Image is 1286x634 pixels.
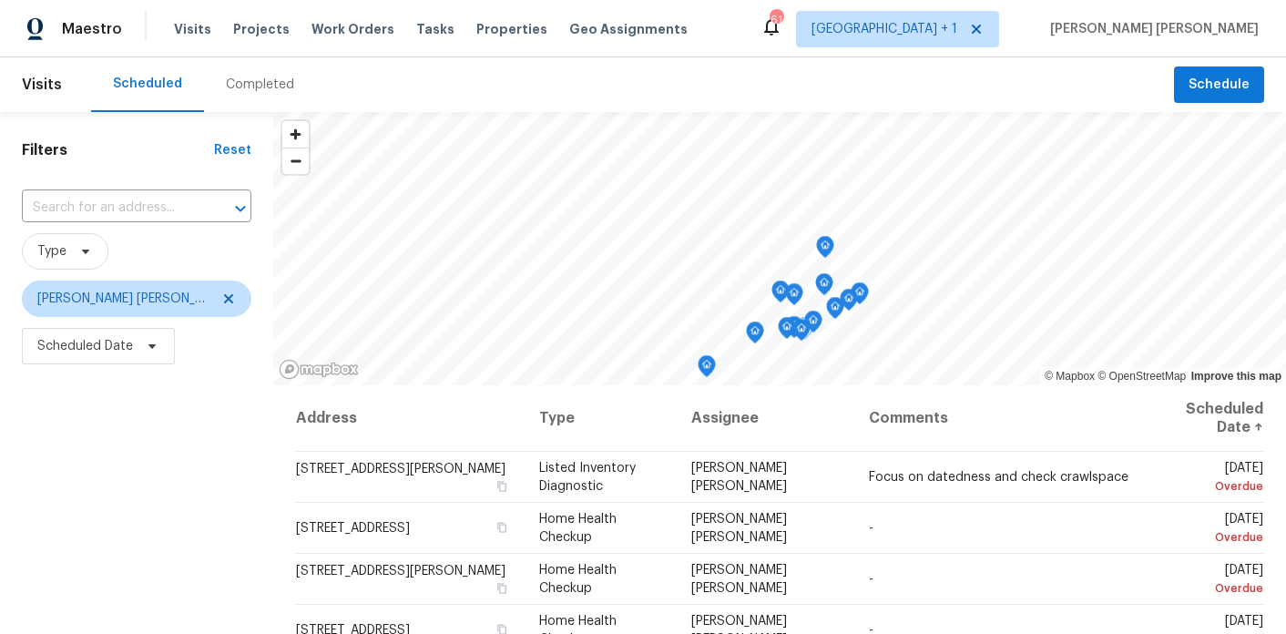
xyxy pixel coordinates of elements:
button: Copy Address [494,478,510,495]
th: Scheduled Date ↑ [1145,385,1264,452]
span: Projects [233,20,290,38]
div: Map marker [826,297,844,325]
span: [PERSON_NAME] [PERSON_NAME] [1043,20,1259,38]
div: Map marker [778,317,796,345]
span: Home Health Checkup [539,564,617,595]
span: Home Health Checkup [539,513,617,544]
span: Focus on datedness and check crawlspace [869,471,1128,484]
div: Map marker [792,319,811,347]
div: Overdue [1159,477,1263,496]
th: Address [295,385,525,452]
span: [PERSON_NAME] [PERSON_NAME] [691,513,787,544]
a: OpenStreetMap [1097,370,1186,383]
a: Mapbox homepage [279,359,359,380]
div: 61 [770,11,782,29]
a: Mapbox [1045,370,1095,383]
button: Schedule [1174,66,1264,104]
span: Tasks [416,23,454,36]
button: Open [228,196,253,221]
div: Map marker [804,311,822,339]
span: [DATE] [1159,513,1263,547]
span: [STREET_ADDRESS] [296,522,410,535]
canvas: Map [273,112,1286,385]
div: Map marker [851,282,869,311]
div: Overdue [1159,579,1263,598]
span: Zoom out [282,148,309,174]
div: Map marker [815,273,833,302]
span: [DATE] [1159,564,1263,598]
div: Scheduled [113,75,182,93]
div: Reset [214,141,251,159]
div: Map marker [785,316,803,344]
div: Map marker [698,355,716,383]
th: Type [525,385,677,452]
span: Listed Inventory Diagnostic [539,462,636,493]
span: Maestro [62,20,122,38]
div: Map marker [796,317,814,345]
span: [DATE] [1159,462,1263,496]
span: [STREET_ADDRESS][PERSON_NAME] [296,565,505,578]
span: Visits [22,65,62,105]
span: [PERSON_NAME] [PERSON_NAME] [691,564,787,595]
button: Copy Address [494,580,510,597]
th: Assignee [677,385,854,452]
a: Improve this map [1191,370,1281,383]
span: - [869,573,873,586]
span: Type [37,242,66,261]
span: Work Orders [311,20,394,38]
span: [PERSON_NAME] [PERSON_NAME] [37,290,209,308]
div: Map marker [746,322,764,350]
span: [PERSON_NAME] [PERSON_NAME] [691,462,787,493]
th: Comments [854,385,1145,452]
div: Overdue [1159,528,1263,547]
div: Map marker [785,283,803,312]
span: Visits [174,20,211,38]
span: [STREET_ADDRESS][PERSON_NAME] [296,463,505,475]
span: Schedule [1189,74,1250,97]
span: Properties [476,20,547,38]
span: Scheduled Date [37,337,133,355]
button: Zoom in [282,121,309,148]
h1: Filters [22,141,214,159]
div: Completed [226,76,294,94]
button: Copy Address [494,519,510,536]
input: Search for an address... [22,194,200,222]
div: Map marker [840,289,858,317]
button: Zoom out [282,148,309,174]
div: Map marker [771,281,790,309]
div: Map marker [816,236,834,264]
span: - [869,522,873,535]
span: [GEOGRAPHIC_DATA] + 1 [811,20,957,38]
span: Geo Assignments [569,20,688,38]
